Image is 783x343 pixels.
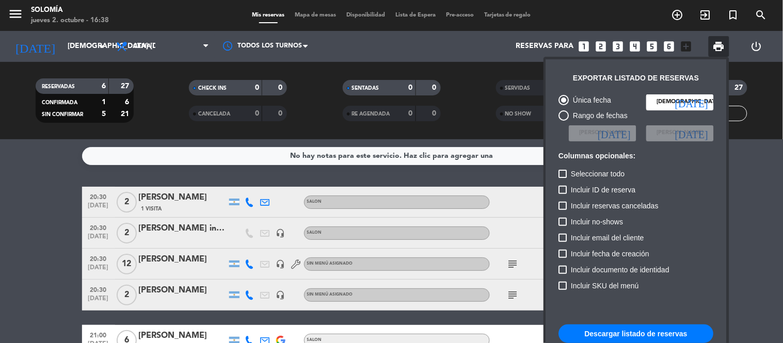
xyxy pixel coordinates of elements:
[569,110,628,122] div: Rango de fechas
[571,184,636,196] span: Incluir ID de reserva
[571,216,624,228] span: Incluir no-shows
[657,128,704,138] span: [PERSON_NAME]
[571,248,650,260] span: Incluir fecha de creación
[598,128,631,138] i: [DATE]
[675,128,708,138] i: [DATE]
[580,128,626,138] span: [PERSON_NAME]
[571,200,659,212] span: Incluir reservas canceladas
[571,168,625,180] span: Seleccionar todo
[569,94,612,106] div: Única fecha
[675,97,708,107] i: [DATE]
[559,324,714,343] button: Descargar listado de reservas
[559,152,714,160] h6: Columnas opcionales:
[571,280,640,292] span: Incluir SKU del menú
[571,232,645,244] span: Incluir email del cliente
[573,72,699,84] div: Exportar listado de reservas
[571,264,670,276] span: Incluir documento de identidad
[713,40,725,53] span: print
